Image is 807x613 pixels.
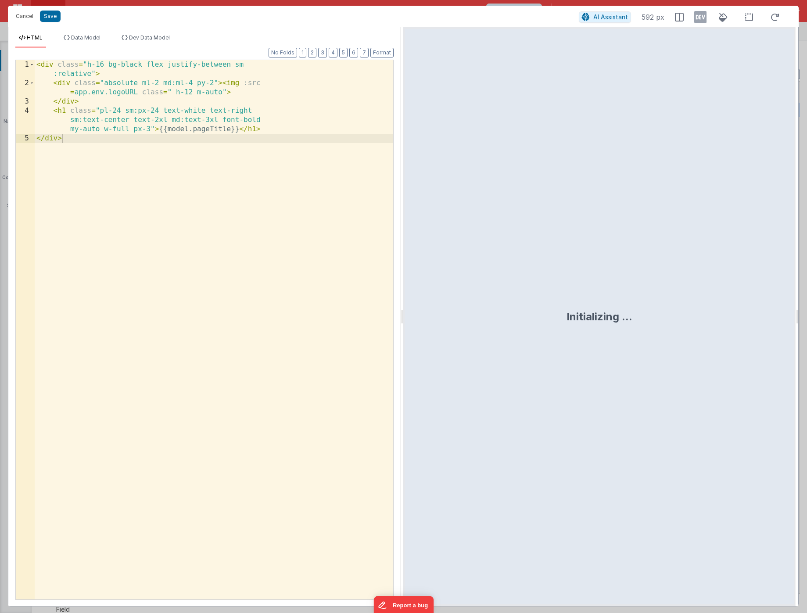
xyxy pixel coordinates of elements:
[269,48,297,57] button: No Folds
[567,310,632,324] div: Initializing ...
[318,48,327,57] button: 3
[339,48,348,57] button: 5
[71,34,100,41] span: Data Model
[360,48,369,57] button: 7
[11,10,38,22] button: Cancel
[16,97,35,106] div: 3
[40,11,61,22] button: Save
[579,11,631,23] button: AI Assistant
[27,34,43,41] span: HTML
[593,13,628,21] span: AI Assistant
[16,60,35,79] div: 1
[16,106,35,134] div: 4
[299,48,306,57] button: 1
[129,34,170,41] span: Dev Data Model
[308,48,316,57] button: 2
[349,48,358,57] button: 6
[16,134,35,143] div: 5
[370,48,394,57] button: Format
[16,79,35,97] div: 2
[329,48,337,57] button: 4
[642,12,664,22] span: 592 px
